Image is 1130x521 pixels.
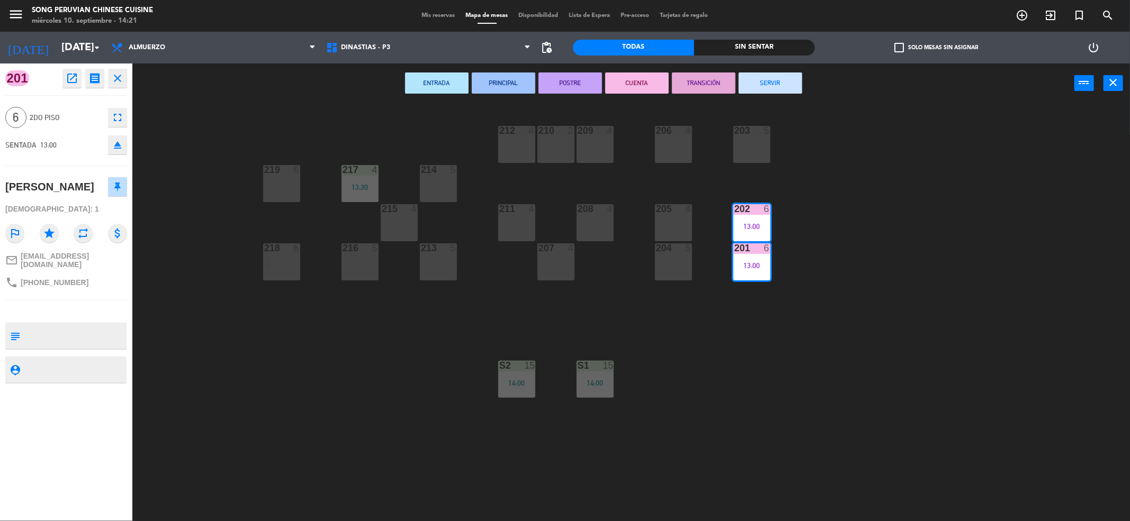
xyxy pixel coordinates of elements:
[8,6,24,26] button: menu
[111,139,124,151] i: eject
[672,72,736,94] button: TRANSICIÓN
[91,41,103,54] i: arrow_drop_down
[498,379,535,387] div: 14:00
[62,69,82,88] button: open_in_new
[685,126,692,135] div: 4
[5,252,127,269] a: mail_outline[EMAIL_ADDRESS][DOMAIN_NAME]
[514,13,564,19] span: Disponibilidad
[411,204,417,214] div: 4
[5,178,94,196] div: [PERSON_NAME]
[450,165,456,175] div: 5
[417,13,461,19] span: Mis reservas
[405,72,469,94] button: ENTRADA
[1016,9,1028,22] i: add_circle_outline
[108,224,127,243] i: attach_money
[264,243,265,253] div: 218
[1087,41,1100,54] i: power_settings_new
[603,361,613,370] div: 15
[5,107,26,128] span: 6
[564,13,616,19] span: Lista de Espera
[499,204,500,214] div: 211
[21,278,88,287] span: [PHONE_NUMBER]
[5,200,127,218] div: [DEMOGRAPHIC_DATA]: 1
[9,330,21,342] i: subject
[32,16,153,26] div: miércoles 10. septiembre - 14:21
[1044,9,1057,22] i: exit_to_app
[685,204,692,214] div: 4
[108,108,127,127] button: fullscreen
[734,243,735,253] div: 201
[739,72,802,94] button: SERVIR
[9,364,21,376] i: person_pin
[655,13,714,19] span: Tarjetas de regalo
[74,224,93,243] i: repeat
[764,243,770,253] div: 6
[461,13,514,19] span: Mapa de mesas
[88,72,101,85] i: receipt
[129,44,165,51] span: Almuerzo
[568,126,574,135] div: 2
[1078,76,1091,89] i: power_input
[539,126,539,135] div: 210
[573,40,694,56] div: Todas
[32,5,153,16] div: Song Peruvian Chinese Cuisine
[5,141,37,149] span: SENTADA
[30,112,103,124] span: 2do piso
[607,204,613,214] div: 4
[111,111,124,124] i: fullscreen
[616,13,655,19] span: Pre-acceso
[108,135,127,154] button: eject
[66,72,78,85] i: open_in_new
[499,361,500,370] div: S2
[1073,9,1086,22] i: turned_in_not
[539,243,539,253] div: 207
[605,72,669,94] button: CUENTA
[607,126,613,135] div: 4
[733,223,770,230] div: 13:00
[108,69,127,88] button: close
[40,224,59,243] i: star
[5,224,24,243] i: outlined_flag
[540,41,553,54] span: pending_actions
[499,126,500,135] div: 212
[111,72,124,85] i: close
[694,40,815,56] div: Sin sentar
[472,72,535,94] button: PRINCIPAL
[577,379,614,387] div: 14:00
[764,126,770,135] div: 5
[85,69,104,88] button: receipt
[733,262,770,269] div: 13:00
[528,126,535,135] div: 4
[40,141,57,149] span: 13:00
[568,243,574,253] div: 4
[21,252,127,269] span: [EMAIL_ADDRESS][DOMAIN_NAME]
[894,43,904,52] span: check_box_outline_blank
[1107,76,1120,89] i: close
[1101,9,1114,22] i: search
[450,243,456,253] div: 5
[539,72,602,94] button: POSTRE
[8,6,24,22] i: menu
[524,361,535,370] div: 15
[894,43,978,52] label: Solo mesas sin asignar
[342,184,379,191] div: 13:30
[528,204,535,214] div: 4
[5,254,18,267] i: mail_outline
[293,243,300,253] div: 6
[341,44,390,51] span: DINASTIAS - P3
[1074,75,1094,91] button: power_input
[5,276,18,289] i: phone
[734,126,735,135] div: 203
[764,204,770,214] div: 6
[5,70,29,86] span: 201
